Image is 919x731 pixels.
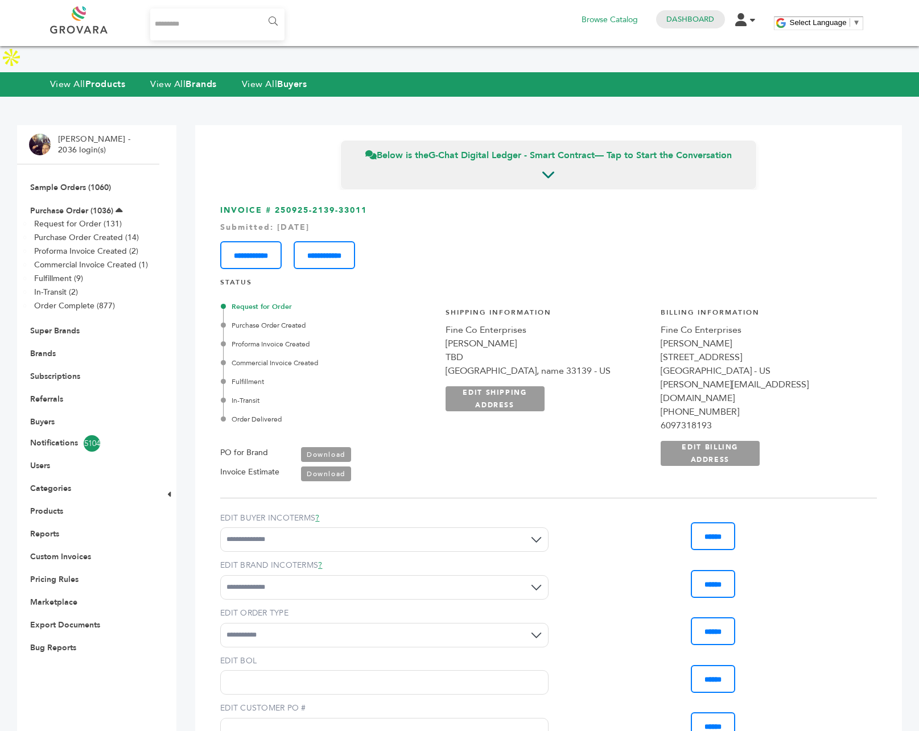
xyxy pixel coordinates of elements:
[223,414,433,424] div: Order Delivered
[34,287,78,298] a: In-Transit (2)
[661,323,864,337] div: Fine Co Enterprises
[34,232,139,243] a: Purchase Order Created (14)
[30,506,63,517] a: Products
[84,435,100,452] span: 5104
[428,149,595,162] strong: G-Chat Digital Ledger - Smart Contract
[661,350,864,364] div: [STREET_ADDRESS]
[315,513,319,523] a: ?
[220,222,877,233] div: Submitted: [DATE]
[30,371,80,382] a: Subscriptions
[30,416,55,427] a: Buyers
[220,560,549,571] label: EDIT BRAND INCOTERMS
[30,620,100,630] a: Export Documents
[34,218,122,229] a: Request for Order (131)
[223,358,433,368] div: Commercial Invoice Created
[30,348,56,359] a: Brands
[661,378,864,405] div: [PERSON_NAME][EMAIL_ADDRESS][DOMAIN_NAME]
[223,395,433,406] div: In-Transit
[50,78,126,90] a: View AllProducts
[30,551,91,562] a: Custom Invoices
[34,273,83,284] a: Fulfillment (9)
[220,513,549,524] label: EDIT BUYER INCOTERMS
[301,447,351,462] a: Download
[242,78,307,90] a: View AllBuyers
[30,574,79,585] a: Pricing Rules
[853,18,860,27] span: ▼
[661,441,760,466] a: EDIT BILLING ADDRESS
[446,323,649,337] div: Fine Co Enterprises
[30,528,59,539] a: Reports
[34,259,148,270] a: Commercial Invoice Created (1)
[277,78,307,90] strong: Buyers
[30,394,63,404] a: Referrals
[150,78,217,90] a: View AllBrands
[220,446,268,460] label: PO for Brand
[30,435,146,452] a: Notifications5104
[30,597,77,608] a: Marketplace
[30,205,113,216] a: Purchase Order (1036)
[446,337,649,350] div: [PERSON_NAME]
[666,14,714,24] a: Dashboard
[446,386,545,411] a: EDIT SHIPPING ADDRESS
[30,483,71,494] a: Categories
[790,18,847,27] span: Select Language
[220,703,549,714] label: EDIT CUSTOMER PO #
[446,364,649,378] div: [GEOGRAPHIC_DATA], name 33139 - US
[30,182,111,193] a: Sample Orders (1060)
[446,350,649,364] div: TBD
[30,460,50,471] a: Users
[223,339,433,349] div: Proforma Invoice Created
[220,465,279,479] label: Invoice Estimate
[220,655,549,667] label: EDIT BOL
[30,642,76,653] a: Bug Reports
[301,466,351,481] a: Download
[318,560,322,571] a: ?
[661,308,864,323] h4: Billing Information
[223,320,433,331] div: Purchase Order Created
[220,278,877,293] h4: STATUS
[365,149,732,162] span: Below is the — Tap to Start the Conversation
[661,419,864,432] div: 6097318193
[30,325,80,336] a: Super Brands
[661,364,864,378] div: [GEOGRAPHIC_DATA] - US
[446,308,649,323] h4: Shipping Information
[34,300,115,311] a: Order Complete (877)
[661,337,864,350] div: [PERSON_NAME]
[58,134,133,156] li: [PERSON_NAME] - 2036 login(s)
[223,302,433,312] div: Request for Order
[790,18,860,27] a: Select Language​
[223,377,433,387] div: Fulfillment
[220,205,877,269] h3: INVOICE # 250925-2139-33011
[661,405,864,419] div: [PHONE_NUMBER]
[150,9,285,40] input: Search...
[85,78,125,90] strong: Products
[220,608,549,619] label: EDIT ORDER TYPE
[34,246,138,257] a: Proforma Invoice Created (2)
[186,78,216,90] strong: Brands
[582,14,638,26] a: Browse Catalog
